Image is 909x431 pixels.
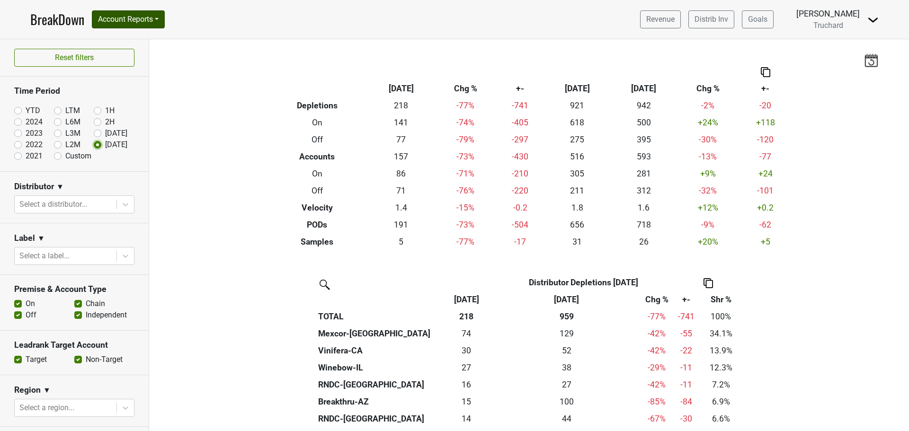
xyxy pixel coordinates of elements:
td: 516 [544,148,610,165]
td: 86 [368,165,434,182]
label: [DATE] [105,139,127,150]
th: Accounts [267,148,368,165]
label: Chain [86,298,105,309]
h3: Leadrank Target Account [14,340,134,350]
td: -9 % [677,216,739,233]
th: Chg % [677,80,739,97]
td: 141 [368,114,434,131]
th: Sep '24: activate to sort column ascending [493,291,640,308]
td: 13.9% [699,342,743,359]
span: -77% [648,312,666,321]
label: 2024 [26,116,43,128]
th: 218 [440,308,493,325]
div: 14 [442,413,491,425]
label: 2023 [26,128,43,139]
th: Sep '25: activate to sort column ascending [440,291,493,308]
label: Off [26,309,36,321]
div: 74 [442,327,491,340]
h3: Region [14,385,41,395]
span: Truchard [813,21,843,30]
div: 52 [496,344,638,357]
button: Account Reports [92,10,165,28]
label: On [26,298,35,309]
div: 38 [496,361,638,374]
td: 1.8 [544,199,610,216]
td: -42 % [640,342,674,359]
a: BreakDown [30,9,84,29]
label: LTM [65,105,80,116]
a: Goals [742,10,774,28]
th: Vinifera-CA [316,342,440,359]
td: -42 % [640,325,674,342]
div: 16 [442,378,491,391]
td: 5 [368,233,434,250]
th: [DATE] [544,80,610,97]
th: 43.900 [493,410,640,427]
td: 312 [610,182,677,199]
th: Off [267,131,368,148]
td: 77 [368,131,434,148]
td: -504 [497,216,544,233]
td: 7.2% [699,376,743,393]
td: +0.2 [739,199,792,216]
td: -62 [739,216,792,233]
th: PODs [267,216,368,233]
th: Chg %: activate to sort column ascending [640,291,674,308]
label: L3M [65,128,80,139]
td: 618 [544,114,610,131]
div: 30 [442,344,491,357]
td: -220 [497,182,544,199]
td: 395 [610,131,677,148]
th: RNDC-[GEOGRAPHIC_DATA] [316,376,440,393]
td: -85 % [640,393,674,410]
th: 99.586 [493,393,640,410]
td: -2 % [677,97,739,114]
a: Revenue [640,10,681,28]
td: 1.6 [610,199,677,216]
td: +24 [739,165,792,182]
td: 74.43 [440,325,493,342]
label: YTD [26,105,40,116]
th: Mexcor-[GEOGRAPHIC_DATA] [316,325,440,342]
td: -120 [739,131,792,148]
td: -76 % [434,182,496,199]
td: -74 % [434,114,496,131]
td: 500 [610,114,677,131]
td: 34.1% [699,325,743,342]
th: Breakthru-AZ [316,393,440,410]
div: [PERSON_NAME] [796,8,860,20]
td: -77 % [434,233,496,250]
td: 218 [368,97,434,114]
label: L2M [65,139,80,150]
td: 718 [610,216,677,233]
td: 6.9% [699,393,743,410]
td: -13 % [677,148,739,165]
th: [DATE] [610,80,677,97]
label: L6M [65,116,80,128]
td: -71 % [434,165,496,182]
h3: Label [14,233,35,243]
td: -0.2 [497,199,544,216]
td: 15.667 [440,376,493,393]
td: -30 % [677,131,739,148]
label: 1H [105,105,115,116]
img: Dropdown Menu [867,14,879,26]
td: +24 % [677,114,739,131]
th: 52.000 [493,342,640,359]
td: 281 [610,165,677,182]
td: 71 [368,182,434,199]
span: -741 [678,312,695,321]
td: 6.6% [699,410,743,427]
label: Custom [65,150,91,162]
img: filter [316,276,331,291]
th: 129.400 [493,325,640,342]
td: -32 % [677,182,739,199]
td: 1.4 [368,199,434,216]
td: 100% [699,308,743,325]
th: &nbsp;: activate to sort column ascending [316,291,440,308]
td: 211 [544,182,610,199]
td: 921 [544,97,610,114]
th: +- [497,80,544,97]
th: On [267,165,368,182]
label: Non-Target [86,354,123,365]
